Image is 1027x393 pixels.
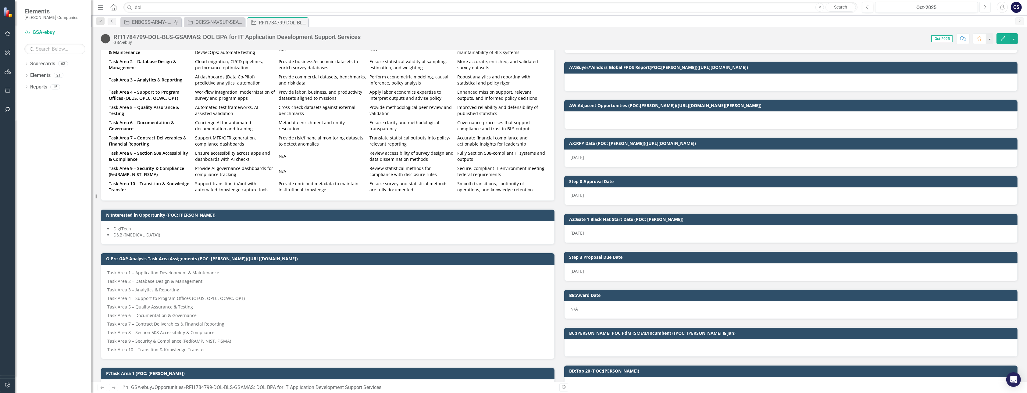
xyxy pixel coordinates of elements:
strong: Task Area 8 – Section 508 Accessibility & Compliance [109,150,188,162]
div: Automated test frameworks, AI-assisted validation [195,104,275,117]
h3: BB:Award Date [569,293,1015,297]
div: More accurate, enriched, and validated survey datasets [457,59,547,71]
img: Tracked [101,34,110,44]
span: [DATE] [571,154,584,160]
div: Perform econometric modeling, causal inference, policy analysis [369,74,454,86]
div: CS [1011,2,1022,13]
div: Ensure accessibility across apps and dashboards with AI checks [195,150,275,162]
div: Provide methodological peer review and validation [369,104,454,117]
div: 15 [50,84,60,89]
div: RFI1784799-DOL-BLS-GSAMAS: DOL BPA for IT Application Development Support Services [186,384,381,390]
div: Ensure clarity and methodological transparency [369,120,454,132]
div: Smooth transitions, continuity of operations, and knowledge retention [457,181,547,193]
div: OCISS-NAVSUP-SEAPORT-251781: OCA CYBERSECURITY INSPECTION SUPPORT SERVICES (SEAPORT NXG) NOVEMBER [195,18,243,26]
h3: AV:Buyer/Vendors Global FPDS Report(POC:[PERSON_NAME])([URL][DOMAIN_NAME]) [569,65,1015,70]
div: AI dashboards (Data Co-Pilot), predictive analytics, automation [195,74,275,86]
div: Provide labor, business, and productivity datasets aligned to missions [279,89,367,101]
h3: BC:[PERSON_NAME] POC PdM (SME's/Incumbent) (POC: [PERSON_NAME] & Jan) [569,331,1015,335]
p: Task Area 8 – Section 508 Accessibility & Compliance [107,328,548,337]
a: Reports [30,84,47,91]
strong: Task Area 2 – Database Design & Management [109,59,176,70]
div: Governance processes that support compliance and trust in BLS outputs [457,120,547,132]
div: Robust analytics and reporting with statistical and policy rigor [457,74,547,86]
div: Apply labor economics expertise to interpret outputs and advise policy [369,89,454,101]
p: Task Area 1 – Application Development & Maintenance [107,270,548,277]
div: Provide business/economic datasets to enrich survey databases [279,59,367,71]
h3: AX:RFP Date (POC: [PERSON_NAME])([URL][DOMAIN_NAME]) [569,141,1015,146]
h3: AZ:Gate 1 Black Hat Start Date (POC: [PERSON_NAME]) [569,217,1015,222]
a: Opportunities [155,384,184,390]
a: OCISS-NAVSUP-SEAPORT-251781: OCA CYBERSECURITY INSPECTION SUPPORT SERVICES (SEAPORT NXG) NOVEMBER [185,18,243,26]
span: Elements [24,8,78,15]
div: ENBOSS-ARMY-ITES3 SB-221122 (Army National Guard ENBOSS Support Service Sustainment, Enhancement,... [132,18,172,26]
div: 63 [58,61,68,67]
div: Support transition-in/out with automated knowledge capture tools [195,181,275,193]
div: RFI1784799-DOL-BLS-GSAMAS: DOL BPA for IT Application Development Support Services [259,19,307,27]
strong: Task Area 1 – Application Development & Maintenance [109,43,190,55]
div: Provide risk/financial monitoring datasets to detect anomalies [279,135,367,147]
h3: Step 0 Approval Date [569,179,1015,184]
h3: N:Interested in Opportunity (POC: [PERSON_NAME]) [106,213,551,217]
strong: Task Area 10 – Transition & Knowledge Transfer [109,181,189,193]
div: GSA-ebuy [113,40,361,45]
a: GSA-ebuy [131,384,152,390]
div: Secure, compliant IT environment meeting federal requirements [457,165,547,178]
div: Provide AI governance dashboards for compliance tracking [195,165,275,178]
h3: Step 3 Proposal Due Date [569,255,1015,259]
strong: Task Area 5 – Quality Assurance & Testing [109,104,179,116]
div: N/A [564,301,1018,319]
div: » » [122,384,555,391]
strong: Task Area 7 – Contract Deliverables & Financial Reporting [109,135,186,147]
strong: Task Area 9 – Security & Compliance (FedRAMP, NIST, FISMA) [109,165,184,177]
div: Provide commercial datasets, benchmarks, and risk data [279,74,367,86]
p: Task Area 10 – Transition & Knowledge Transfer [107,345,548,353]
div: Concierge AI for automated documentation and training [195,120,275,132]
div: Ensure statistical validity of sampling, estimation, and weighting [369,59,454,71]
a: GSA-ebuy [24,29,85,36]
a: ENBOSS-ARMY-ITES3 SB-221122 (Army National Guard ENBOSS Support Service Sustainment, Enhancement,... [122,18,172,26]
div: Provide enriched metadata to maintain institutional knowledge [279,181,367,193]
span: D&B ([MEDICAL_DATA]) [113,232,160,238]
div: Review accessibility of survey design and data dissemination methods [369,150,454,162]
strong: Task Area 4 – Support to Program Offices (OEUS, OPLC, OCWC, OPT) [109,89,179,101]
div: Review statistical methods for compliance with disclosure rules [369,165,454,178]
div: RFI1784799-DOL-BLS-GSAMAS: DOL BPA for IT Application Development Support Services [113,34,361,40]
div: 21 [54,73,63,78]
div: Metadata enrichment and entity resolution [279,120,367,132]
input: Search Below... [24,44,85,54]
div: Fully Section 508-compliant IT systems and outputs [457,150,547,162]
div: Cross-check datasets against external benchmarks [279,104,367,117]
span: DigiTech [113,226,131,232]
h3: P:Task Area 1 (POC: [PERSON_NAME]) [106,371,551,376]
div: Oct-2025 [877,4,976,11]
span: [DATE] [571,192,584,198]
button: Oct-2025 [875,2,978,13]
a: Elements [30,72,51,79]
div: Enhanced mission support, relevant outputs, and informed policy decisions [457,89,547,101]
p: Task Area 4 – Support to Program Offices (OEUS, OPLC, OCWC, OPT) [107,294,548,303]
div: Accurate financial compliance and actionable insights for leadership [457,135,547,147]
div: Improved reliability and defensibility of published statistics [457,104,547,117]
div: Ensure survey and statistical methods are fully documented [369,181,454,193]
img: ClearPoint Strategy [3,7,14,18]
div: Translate statistical outputs into policy-relevant reporting [369,135,454,147]
span: [DATE] [571,268,584,274]
p: Task Area 3 – Analytics & Reporting [107,286,548,294]
strong: Task Area 6 – Documentation & Governance [109,120,174,132]
div: N/A [279,153,367,159]
div: Open Intercom Messenger [1006,372,1021,387]
a: Search [826,3,856,12]
div: Workflow integration, modernization of survey and program apps [195,89,275,101]
small: [PERSON_NAME] Companies [24,15,78,20]
a: Scorecards [30,60,55,67]
div: Support MFR/OFR generation, compliance dashboards [195,135,275,147]
strong: Task Area 3 – Analytics & Reporting [109,77,182,83]
h3: O:Pre-GAP Analysis Task Area Assignments (POC: [PERSON_NAME])([URL][DOMAIN_NAME]) [106,256,551,261]
p: Task Area 5 – Quality Assurance & Testing [107,303,548,311]
p: Task Area 7 – Contract Deliverables & Financial Reporting [107,320,548,328]
span: Oct-2025 [931,35,953,42]
p: Task Area 9 – Security & Compliance (FedRAMP, NIST, FISMA) [107,337,548,345]
div: Cloud migration, CI/CD pipelines, performance optimization [195,59,275,71]
h3: AW:Adjacent Opportunities (POC:[PERSON_NAME])([URL][DOMAIN_NAME][PERSON_NAME]) [569,103,1015,108]
input: Search ClearPoint... [123,2,858,13]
